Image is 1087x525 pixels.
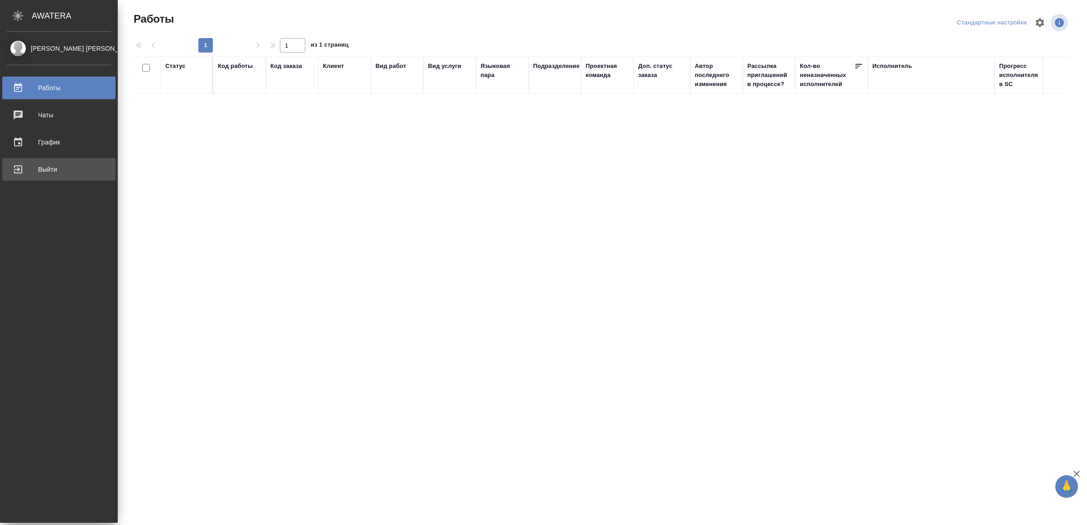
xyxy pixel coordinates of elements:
[2,158,115,181] a: Выйти
[375,62,406,71] div: Вид работ
[1029,12,1051,34] span: Настроить таблицу
[32,7,118,25] div: AWATERA
[800,62,854,89] div: Кол-во неназначенных исполнителей
[695,62,738,89] div: Автор последнего изменения
[1051,14,1070,31] span: Посмотреть информацию
[2,77,115,99] a: Работы
[270,62,302,71] div: Код заказа
[428,62,462,71] div: Вид услуги
[218,62,253,71] div: Код работы
[586,62,629,80] div: Проектная команда
[1055,475,1078,498] button: 🙏
[872,62,912,71] div: Исполнитель
[311,39,349,53] span: из 1 страниц
[131,12,174,26] span: Работы
[165,62,186,71] div: Статус
[2,104,115,126] a: Чаты
[533,62,580,71] div: Подразделение
[955,16,1029,30] div: split button
[999,62,1040,89] div: Прогресс исполнителя в SC
[7,108,111,122] div: Чаты
[481,62,524,80] div: Языковая пара
[323,62,344,71] div: Клиент
[7,81,111,95] div: Работы
[7,163,111,176] div: Выйти
[638,62,686,80] div: Доп. статус заказа
[747,62,791,89] div: Рассылка приглашений в процессе?
[2,131,115,154] a: График
[7,43,111,53] div: [PERSON_NAME] [PERSON_NAME]
[1059,477,1074,496] span: 🙏
[7,135,111,149] div: График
